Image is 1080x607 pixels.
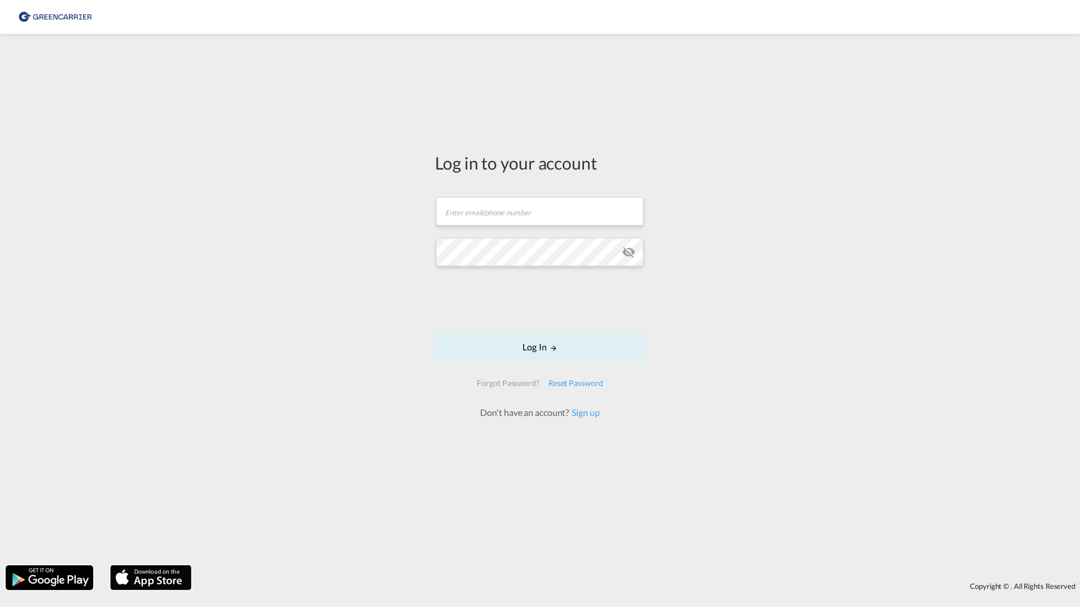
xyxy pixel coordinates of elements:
img: google.png [5,564,94,591]
div: Forgot Password? [472,373,543,393]
iframe: reCAPTCHA [454,278,626,322]
input: Enter email/phone number [436,197,643,226]
md-icon: icon-eye-off [622,245,635,259]
button: LOGIN [435,333,645,361]
img: apple.png [109,564,193,591]
div: Reset Password [544,373,608,393]
div: Log in to your account [435,151,645,175]
a: Sign up [569,407,599,418]
img: 8cf206808afe11efa76fcd1e3d746489.png [17,5,93,30]
div: Copyright © . All Rights Reserved [197,576,1080,596]
div: Don't have an account? [468,406,612,419]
